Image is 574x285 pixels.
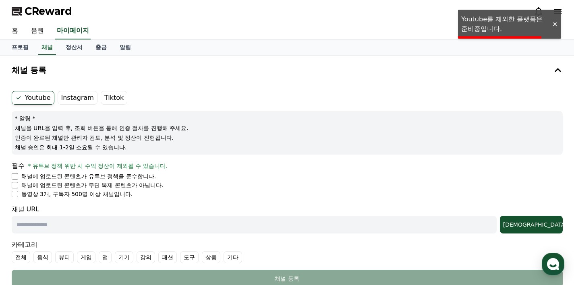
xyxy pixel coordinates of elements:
label: Tiktok [101,91,127,105]
label: 상품 [202,251,220,263]
label: 도구 [180,251,199,263]
span: CReward [25,5,72,18]
a: 알림 [113,40,137,55]
div: [DEMOGRAPHIC_DATA] [503,221,559,229]
a: 설정 [104,218,155,238]
a: 프로필 [5,40,35,55]
p: 동영상 3개, 구독자 500명 이상 채널입니다. [21,190,133,198]
h4: 채널 등록 [12,66,47,74]
label: 음식 [33,251,52,263]
span: 설정 [124,230,134,237]
p: 채널에 업로드된 콘텐츠가 유튜브 정책을 준수합니다. [21,172,156,180]
a: 마이페이지 [55,23,91,39]
button: 채널 등록 [8,59,566,81]
a: 정산서 [59,40,89,55]
label: Instagram [58,91,97,105]
p: 채널에 업로드된 콘텐츠가 무단 복제 콘텐츠가 아닙니다. [21,181,164,189]
span: 대화 [74,231,83,237]
div: 채널 등록 [28,275,547,283]
a: 출금 [89,40,113,55]
label: 앱 [99,251,112,263]
p: 인증이 완료된 채널만 관리자 검토, 분석 및 정산이 진행됩니다. [15,134,559,142]
label: 뷰티 [55,251,74,263]
label: Youtube [12,91,54,105]
a: 채널 [38,40,56,55]
label: 전체 [12,251,30,263]
a: 홈 [2,218,53,238]
a: 홈 [5,23,25,39]
p: 채널 승인은 최대 1-2일 소요될 수 있습니다. [15,143,559,151]
a: CReward [12,5,72,18]
p: 채널을 URL을 입력 후, 조회 버튼을 통해 인증 절차를 진행해 주세요. [15,124,559,132]
label: 게임 [77,251,95,263]
span: * 유튜브 정책 위반 시 수익 정산이 제외될 수 있습니다. [28,163,168,169]
div: 카테고리 [12,240,563,263]
label: 패션 [158,251,177,263]
a: 대화 [53,218,104,238]
span: 필수 [12,162,25,169]
button: [DEMOGRAPHIC_DATA] [500,216,563,233]
a: 음원 [25,23,50,39]
label: 강의 [137,251,155,263]
label: 기타 [224,251,242,263]
div: 채널 URL [12,204,563,233]
label: 기기 [115,251,133,263]
span: 홈 [25,230,30,237]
